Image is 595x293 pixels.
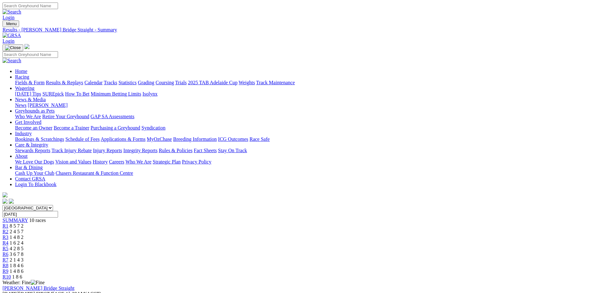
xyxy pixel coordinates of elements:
div: About [15,159,592,165]
a: R6 [3,252,8,257]
div: Industry [15,136,592,142]
span: 1 8 4 6 [10,263,24,268]
a: Who We Are [125,159,151,164]
a: Chasers Restaurant & Function Centre [56,170,133,176]
span: R1 [3,223,8,229]
a: R3 [3,235,8,240]
div: Get Involved [15,125,592,131]
a: R2 [3,229,8,234]
input: Select date [3,211,58,218]
a: Trials [175,80,187,85]
button: Toggle navigation [3,20,19,27]
img: logo-grsa-white.png [24,44,29,49]
div: Racing [15,80,592,86]
a: Race Safe [249,136,269,142]
div: Bar & Dining [15,170,592,176]
span: 1 4 8 6 [10,268,24,274]
a: R8 [3,263,8,268]
span: 4 2 8 5 [10,246,24,251]
a: Results - [PERSON_NAME] Bridge Straight - Summary [3,27,592,33]
a: [PERSON_NAME] [28,102,67,108]
a: R10 [3,274,11,279]
a: Rules & Policies [159,148,193,153]
a: Integrity Reports [123,148,157,153]
button: Toggle navigation [3,44,23,51]
a: Injury Reports [93,148,122,153]
a: Contact GRSA [15,176,45,181]
span: 2 4 5 7 [10,229,24,234]
a: Applications & Forms [101,136,146,142]
a: Wagering [15,86,35,91]
img: facebook.svg [3,199,8,204]
a: R5 [3,246,8,251]
a: We Love Our Dogs [15,159,54,164]
a: Stewards Reports [15,148,50,153]
a: Strategic Plan [153,159,181,164]
span: 1 6 2 4 [10,240,24,246]
span: 2 1 4 3 [10,257,24,263]
span: 10 races [29,218,46,223]
a: Bookings & Scratchings [15,136,64,142]
a: ICG Outcomes [218,136,248,142]
span: Menu [6,21,17,26]
a: 2025 TAB Adelaide Cup [188,80,237,85]
a: Results & Replays [46,80,83,85]
a: Who We Are [15,114,41,119]
a: Get Involved [15,119,41,125]
a: GAP SA Assessments [91,114,135,119]
a: Fields & Form [15,80,45,85]
input: Search [3,3,58,9]
a: Industry [15,131,32,136]
a: Login To Blackbook [15,182,56,187]
a: Racing [15,74,29,80]
span: 3 6 7 8 [10,252,24,257]
a: Retire Your Greyhound [42,114,89,119]
img: Search [3,58,21,64]
div: Wagering [15,91,592,97]
img: GRSA [3,33,21,38]
span: 1 8 6 [12,274,22,279]
a: Track Maintenance [256,80,295,85]
a: Home [15,69,27,74]
input: Search [3,51,58,58]
a: Care & Integrity [15,142,48,147]
img: logo-grsa-white.png [3,192,8,197]
a: R7 [3,257,8,263]
img: twitter.svg [9,199,14,204]
a: MyOzChase [147,136,172,142]
a: R9 [3,268,8,274]
a: Breeding Information [173,136,217,142]
img: Close [5,45,21,50]
a: Track Injury Rebate [51,148,92,153]
a: Login [3,38,14,44]
a: Grading [138,80,154,85]
a: About [15,153,28,159]
a: Stay On Track [218,148,247,153]
a: SUMMARY [3,218,28,223]
a: News [15,102,26,108]
a: R4 [3,240,8,246]
a: How To Bet [65,91,90,97]
a: Minimum Betting Limits [91,91,141,97]
div: Greyhounds as Pets [15,114,592,119]
a: Bar & Dining [15,165,43,170]
a: Vision and Values [55,159,91,164]
a: Weights [239,80,255,85]
span: 1 4 8 2 [10,235,24,240]
a: Syndication [141,125,165,130]
a: Fact Sheets [194,148,217,153]
a: Calendar [84,80,103,85]
a: Schedule of Fees [65,136,99,142]
a: Coursing [156,80,174,85]
div: Care & Integrity [15,148,592,153]
a: Greyhounds as Pets [15,108,55,113]
a: News & Media [15,97,46,102]
div: News & Media [15,102,592,108]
